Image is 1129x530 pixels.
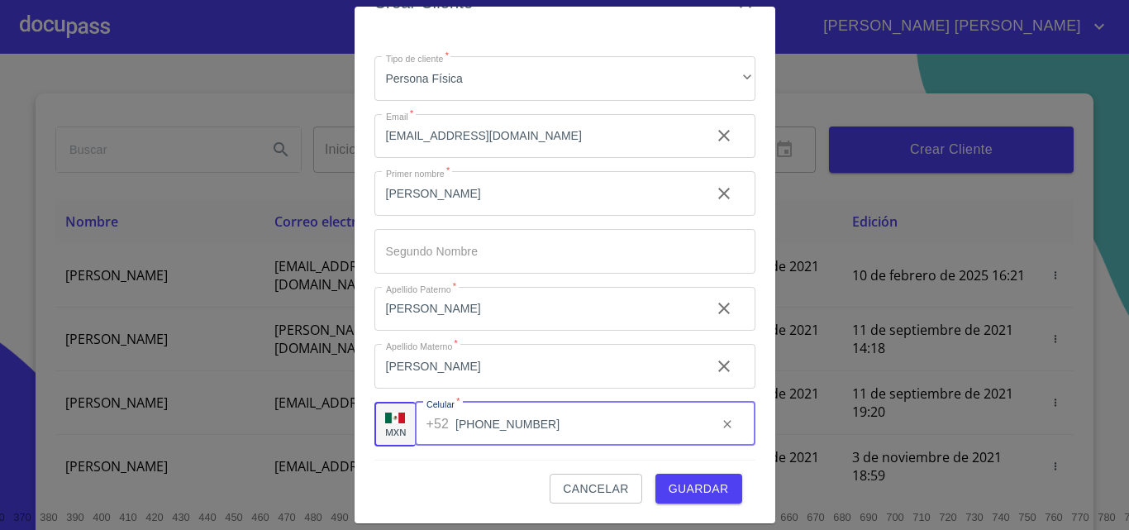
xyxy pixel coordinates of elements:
[374,56,755,101] div: Persona Física
[655,474,742,504] button: Guardar
[426,414,450,434] p: +52
[385,426,407,438] p: MXN
[385,413,405,424] img: R93DlvwvvjP9fbrDwZeCRYBHk45OWMq+AAOlFVsxT89f82nwPLnD58IP7+ANJEaWYhP0Tx8kkA0WlQMPQsAAgwAOmBj20AXj6...
[711,408,744,441] button: clear input
[669,479,729,499] span: Guardar
[550,474,641,504] button: Cancelar
[563,479,628,499] span: Cancelar
[704,346,744,386] button: clear input
[704,174,744,213] button: clear input
[704,289,744,328] button: clear input
[704,116,744,155] button: clear input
